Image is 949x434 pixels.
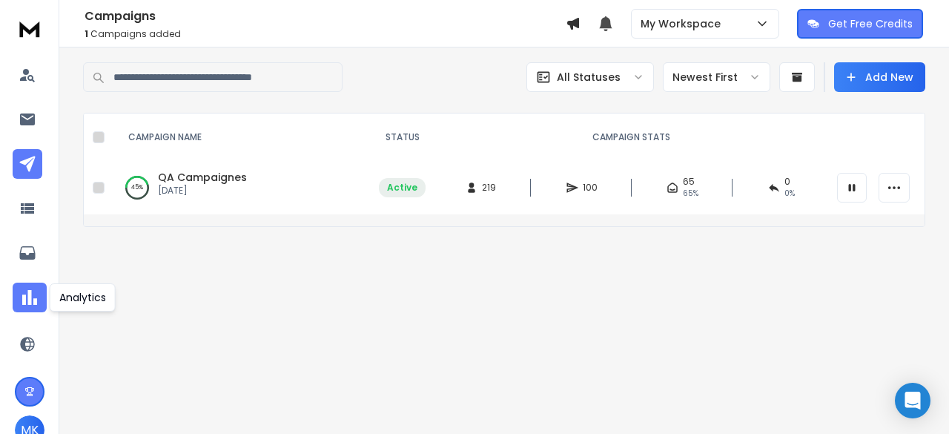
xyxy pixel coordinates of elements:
span: 100 [583,182,598,194]
div: Active [387,182,417,194]
p: Get Free Credits [828,16,913,31]
a: QA Campaignes [158,170,247,185]
span: 1 [85,27,88,40]
p: Campaigns added [85,28,566,40]
span: 0 [784,176,790,188]
span: 65 [683,176,695,188]
button: Get Free Credits [797,9,923,39]
button: Newest First [663,62,770,92]
p: My Workspace [641,16,727,31]
div: Analytics [50,283,116,312]
img: logo [15,15,44,42]
p: All Statuses [557,70,621,85]
p: 45 % [131,180,143,195]
th: CAMPAIGN NAME [110,114,370,161]
th: STATUS [370,114,434,161]
span: 219 [482,182,497,194]
th: CAMPAIGN STATS [434,114,828,161]
span: 65 % [683,188,698,200]
p: [DATE] [158,185,247,197]
span: 0 % [784,188,795,200]
h1: Campaigns [85,7,566,25]
button: Add New [834,62,925,92]
td: 45%QA Campaignes[DATE] [110,161,370,214]
div: Open Intercom Messenger [895,383,930,418]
